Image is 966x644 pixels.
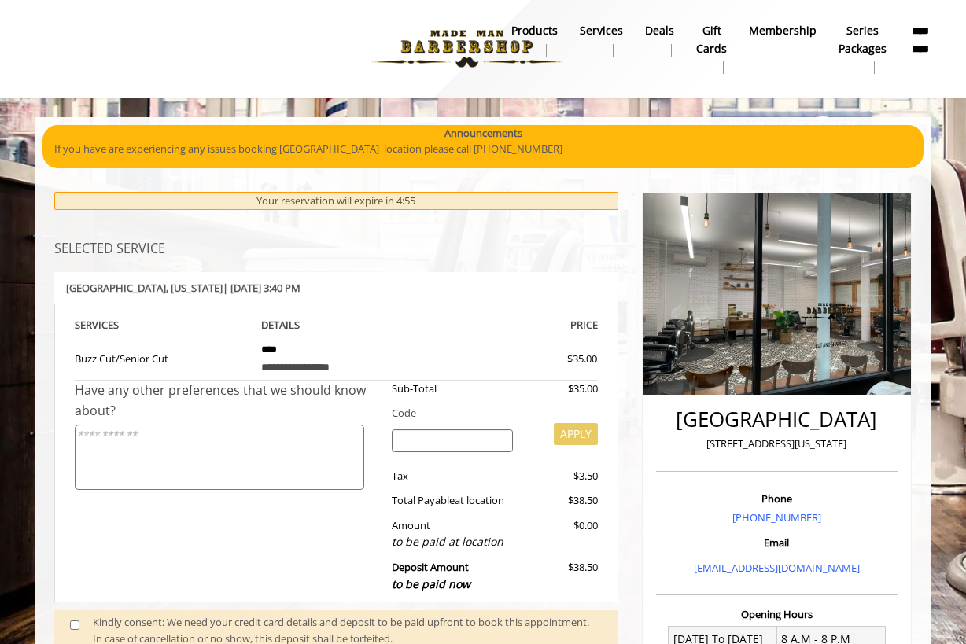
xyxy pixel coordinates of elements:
h3: SELECTED SERVICE [54,242,618,256]
td: Buzz Cut/Senior Cut [75,334,249,380]
button: APPLY [554,423,598,445]
h2: [GEOGRAPHIC_DATA] [660,408,894,431]
b: Deals [645,22,674,39]
h3: Email [660,537,894,548]
a: Gift cardsgift cards [685,20,738,78]
span: , [US_STATE] [166,281,223,295]
h3: Phone [660,493,894,504]
div: Total Payable [380,492,525,509]
b: Announcements [444,125,522,142]
div: $0.00 [525,517,597,551]
b: Services [580,22,623,39]
b: gift cards [696,22,727,57]
b: products [511,22,558,39]
th: SERVICE [75,316,249,334]
p: If you have are experiencing any issues booking [GEOGRAPHIC_DATA] location please call [PHONE_NUM... [54,141,912,157]
div: Amount [380,517,525,551]
a: MembershipMembership [738,20,828,61]
a: [EMAIL_ADDRESS][DOMAIN_NAME] [694,561,860,575]
a: Productsproducts [500,20,569,61]
div: Have any other preferences that we should know about? [75,381,380,421]
div: Code [380,405,598,421]
span: S [113,318,119,332]
div: Tax [380,468,525,484]
div: $35.00 [511,351,597,367]
th: DETAILS [249,316,424,334]
div: Sub-Total [380,381,525,397]
a: DealsDeals [634,20,685,61]
a: ServicesServices [569,20,634,61]
b: [GEOGRAPHIC_DATA] | [DATE] 3:40 PM [66,281,300,295]
a: [PHONE_NUMBER] [732,510,821,524]
span: to be paid now [392,576,470,591]
b: Membership [749,22,817,39]
div: Your reservation will expire in 4:55 [54,192,618,210]
b: Deposit Amount [392,560,470,591]
h3: Opening Hours [656,609,898,620]
span: at location [455,493,504,507]
img: Made Man Barbershop logo [359,6,575,92]
div: $38.50 [525,559,597,593]
p: [STREET_ADDRESS][US_STATE] [660,436,894,452]
a: Series packagesSeries packages [828,20,898,78]
b: Series packages [839,22,887,57]
div: to be paid at location [392,533,514,550]
div: $35.00 [525,381,597,397]
div: $3.50 [525,468,597,484]
th: PRICE [423,316,598,334]
div: $38.50 [525,492,597,509]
